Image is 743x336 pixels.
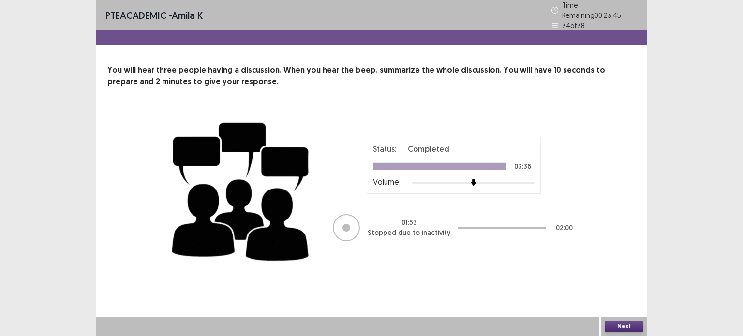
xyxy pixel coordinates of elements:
[401,218,417,228] p: 01 : 53
[605,321,643,332] button: Next
[105,9,166,21] span: PTE academic
[556,223,573,233] p: 02 : 00
[168,111,313,269] img: group-discussion
[562,20,585,30] p: 34 of 38
[470,179,477,186] img: arrow-thumb
[373,176,401,188] p: Volume:
[373,143,396,155] p: Status:
[408,143,449,155] p: Completed
[514,163,531,170] p: 03:36
[107,64,636,88] p: You will hear three people having a discussion. When you hear the beep, summarize the whole discu...
[368,228,450,238] p: Stopped due to inactivity
[105,8,203,23] p: - amila k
